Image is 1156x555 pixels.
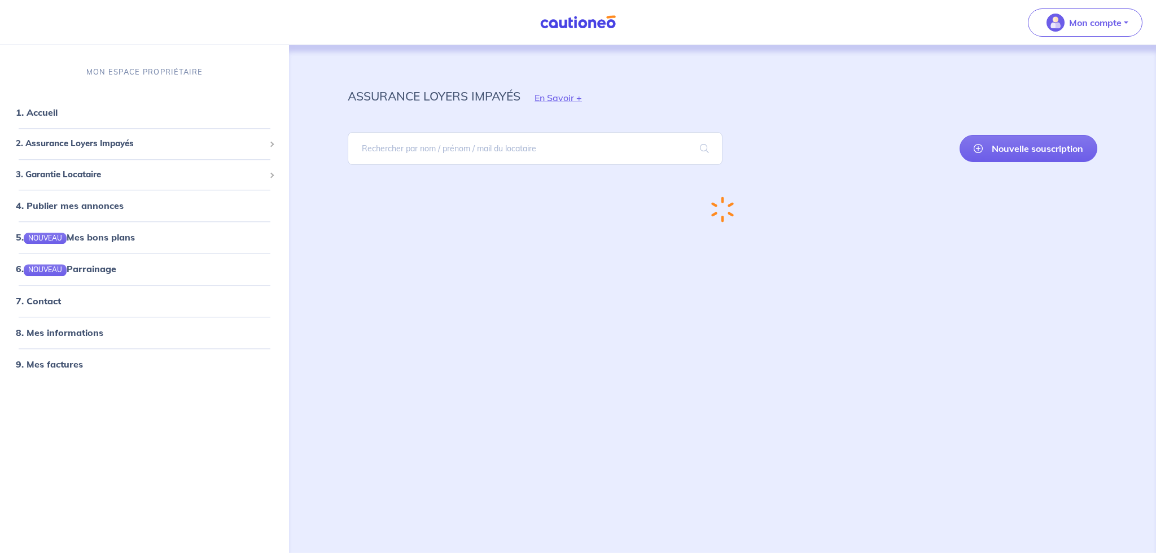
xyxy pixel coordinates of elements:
img: loading-spinner [711,196,734,222]
p: Mon compte [1069,16,1122,29]
div: 8. Mes informations [5,321,284,344]
div: 2. Assurance Loyers Impayés [5,133,284,155]
div: 6.NOUVEAUParrainage [5,258,284,281]
a: 4. Publier mes annonces [16,200,124,212]
span: search [686,133,722,164]
button: illu_account_valid_menu.svgMon compte [1028,8,1142,37]
a: 5.NOUVEAUMes bons plans [16,232,135,243]
div: 7. Contact [5,290,284,312]
div: 4. Publier mes annonces [5,195,284,217]
span: 3. Garantie Locataire [16,168,265,181]
a: 7. Contact [16,295,61,307]
div: 9. Mes factures [5,353,284,375]
p: assurance loyers impayés [348,86,520,106]
span: 2. Assurance Loyers Impayés [16,138,265,151]
p: MON ESPACE PROPRIÉTAIRE [86,67,203,77]
a: 9. Mes factures [16,359,83,370]
input: Rechercher par nom / prénom / mail du locataire [348,132,722,165]
button: En Savoir + [520,81,596,114]
a: 6.NOUVEAUParrainage [16,264,116,275]
div: 3. Garantie Locataire [5,164,284,186]
img: Cautioneo [536,15,620,29]
a: Nouvelle souscription [960,135,1097,162]
a: 8. Mes informations [16,327,103,338]
div: 1. Accueil [5,102,284,124]
img: illu_account_valid_menu.svg [1046,14,1065,32]
div: 5.NOUVEAUMes bons plans [5,226,284,249]
a: 1. Accueil [16,107,58,119]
